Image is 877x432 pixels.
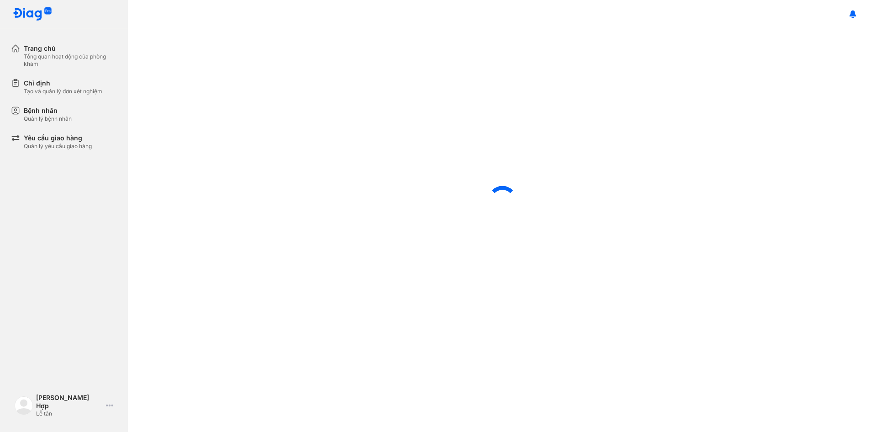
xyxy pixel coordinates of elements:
div: Lễ tân [36,410,102,417]
div: Trang chủ [24,44,117,53]
div: Bệnh nhân [24,106,72,115]
div: Tạo và quản lý đơn xét nghiệm [24,88,102,95]
img: logo [13,7,52,21]
div: Quản lý yêu cầu giao hàng [24,143,92,150]
div: Chỉ định [24,79,102,88]
img: logo [15,396,33,415]
div: Tổng quan hoạt động của phòng khám [24,53,117,68]
div: Yêu cầu giao hàng [24,133,92,143]
div: Quản lý bệnh nhân [24,115,72,123]
div: [PERSON_NAME] Hợp [36,394,102,410]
